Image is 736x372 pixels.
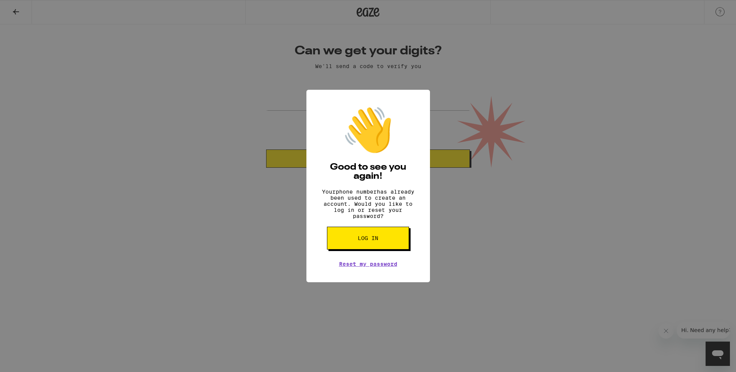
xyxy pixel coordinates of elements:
[341,105,395,155] div: 👋
[339,261,397,267] a: Reset my password
[318,163,419,181] h2: Good to see you again!
[327,227,409,250] button: Log in
[5,5,55,11] span: Hi. Need any help?
[358,235,378,241] span: Log in
[318,189,419,219] p: Your phone number has already been used to create an account. Would you like to log in or reset y...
